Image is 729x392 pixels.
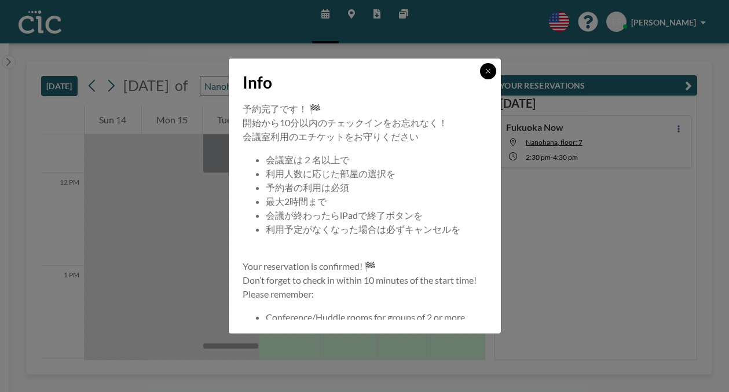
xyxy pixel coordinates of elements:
span: 予約完了です！ 🏁 [243,103,321,114]
span: Don’t forget to check in within 10 minutes of the start time! [243,274,477,285]
span: 予約者の利用は必須 [266,182,349,193]
span: 開始から10分以内のチェックインをお忘れなく！ [243,117,448,128]
span: Conference/Huddle rooms for groups of 2 or more [266,312,465,323]
span: 会議室は２名以上で [266,154,349,165]
span: 会議室利用のエチケットをお守りください [243,131,419,142]
span: 利用予定がなくなった場合は必ずキャンセルを [266,224,460,235]
span: Info [243,72,272,93]
span: Please remember: [243,288,314,299]
span: 利用人数に応じた部屋の選択を [266,168,395,179]
span: 会議が終わったらiPadで終了ボタンを [266,210,423,221]
span: 最大2時間まで [266,196,327,207]
span: Your reservation is confirmed! 🏁 [243,261,376,272]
